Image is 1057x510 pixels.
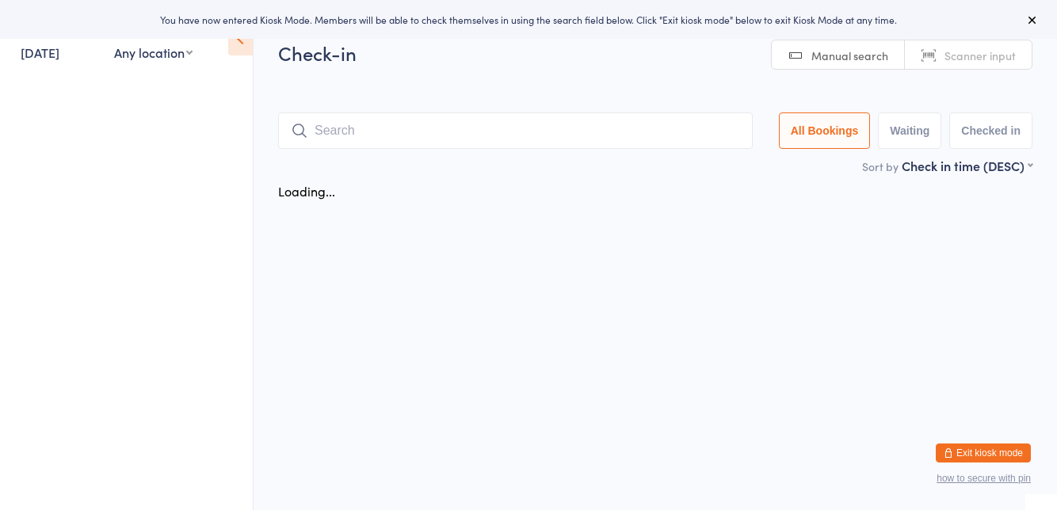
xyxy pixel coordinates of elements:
[21,44,59,61] a: [DATE]
[25,13,1032,26] div: You have now entered Kiosk Mode. Members will be able to check themselves in using the search fie...
[811,48,888,63] span: Manual search
[114,44,193,61] div: Any location
[278,182,335,200] div: Loading...
[779,112,871,149] button: All Bookings
[278,40,1032,66] h2: Check-in
[937,473,1031,484] button: how to secure with pin
[878,112,941,149] button: Waiting
[949,112,1032,149] button: Checked in
[902,157,1032,174] div: Check in time (DESC)
[862,158,899,174] label: Sort by
[278,112,753,149] input: Search
[944,48,1016,63] span: Scanner input
[936,443,1031,462] button: Exit kiosk mode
